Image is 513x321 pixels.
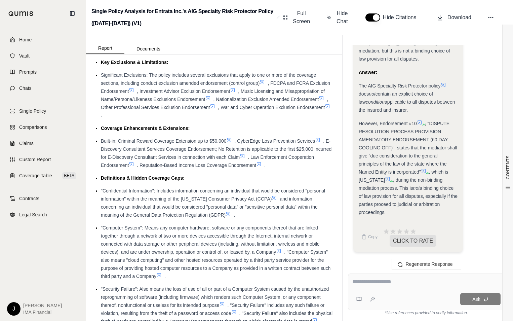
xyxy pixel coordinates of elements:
[359,91,433,105] span: contain an explicit choice of law
[164,274,166,279] span: .
[390,235,436,247] span: CLICK TO RATE
[101,126,190,131] span: Coverage Enhancements & Extensions:
[4,65,82,79] a: Prompts
[19,69,37,75] span: Prompts
[4,207,82,222] a: Legal Search
[101,88,325,102] span: , Music Licensing and Misappropriation of Name/Persona/Likeness Exclusions Endorsement
[447,13,471,22] span: Download
[383,13,421,22] span: Hide Citations
[19,85,32,92] span: Chats
[359,99,455,113] span: applicable to all disputes between the insured and insurer.
[86,43,124,54] button: Report
[8,11,34,16] img: Qumis Logo
[359,70,377,75] strong: Answer:
[359,230,380,244] button: Copy
[368,234,378,240] span: Copy
[19,140,34,147] span: Claims
[101,138,227,144] span: Built-in: Criminal Reward Coverage Extension up to $50,000
[359,177,442,191] span: , during the non-binding mediation process. This is
[4,32,82,47] a: Home
[101,80,330,94] span: , FDCPA and FCRA Exclusion Endorsement
[19,36,32,43] span: Home
[62,172,76,179] span: BETA
[392,259,461,270] button: Regenerate Response
[101,97,328,110] span: , Other Professional Services Exclusion Endorsement
[505,155,511,179] span: CONTENTS
[91,5,274,30] h2: Single Policy Analysis for Entrata Inc.'s AIG Specialty Risk Protector Policy ([DATE]-[DATE]) (V1)
[101,249,330,279] span: . "Computer System" also means "cloud computing" and other hosted resources operated by a third p...
[472,296,480,302] span: Ask
[67,8,78,19] button: Collapse sidebar
[101,175,185,181] span: Definitions & Hidden Coverage Gaps:
[369,91,375,97] em: not
[4,120,82,135] a: Comparisons
[4,81,82,96] a: Chats
[413,185,420,191] em: not
[359,24,453,45] span: state that the mediator should give "due consideration" to the law of the state of incorporation ...
[19,108,46,114] span: Single Policy
[137,88,230,94] span: , Investment Advisor Exclusion Endorsement
[124,43,172,54] button: Documents
[264,163,266,168] span: .
[4,136,82,151] a: Claims
[7,302,21,316] div: J
[213,97,319,102] span: , Nationalization Exclusion Amended Endorsement
[280,7,314,28] button: Full Screen
[101,302,324,316] span: . "Security Failure" includes any such failure or violation, resulting from the theft of a passwo...
[101,72,316,86] span: Significant Exclusions: The policy includes several exclusions that apply to one or more of the c...
[234,212,235,218] span: .
[460,293,501,305] button: Ask
[101,188,325,202] span: "Confidential Information": Includes information concerning an individual that would be considere...
[101,154,314,168] span: . Law Enforcement Cooperation Endorsement
[19,211,47,218] span: Legal Search
[101,286,329,308] span: "Security Failure": Also means the loss of use of all or part of a Computer System caused by the ...
[137,163,256,168] span: . Reputation-Based Income Loss Coverage Endorsement
[359,91,369,97] span: does
[101,138,331,160] span: . E-Discovery Consultant Services Coverage Endorsement; No Retention is applicable to the first $...
[405,261,452,267] span: Regenerate Response
[101,60,168,65] span: Key Exclusions & Limitations:
[101,225,320,255] span: "Computer System": Means any computer hardware, software or any components thereof that are linke...
[4,191,82,206] a: Contracts
[4,48,82,63] a: Vault
[218,105,325,110] span: , War and Cyber Operation Exclusion Endorsement
[19,195,39,202] span: Contracts
[359,83,441,88] span: The AIG Specialty Risk Protector policy
[366,99,385,105] em: condition
[335,9,349,26] span: Hide Chat
[434,11,474,24] button: Download
[101,113,102,118] span: .
[23,309,62,316] span: IMA Financial
[359,185,458,215] span: a binding choice of law provision for all disputes, especially if the parties proceed to judicial...
[4,104,82,118] a: Single Policy
[292,9,311,26] span: Full Screen
[235,138,315,144] span: . CyberEdge Loss Prevention Services
[19,124,47,131] span: Comparisons
[359,121,417,126] span: However, Endorsement #10
[348,310,505,316] div: *Use references provided to verify information.
[324,7,352,28] button: Hide Chat
[359,121,457,175] span: , "DISPUTE RESOLUTION PROCESS PROVISION AMENDATORY ENDORSEMENT (60 DAY COOLING OFF)", states that...
[359,169,448,183] span: , which is [US_STATE]
[4,168,82,183] a: Coverage TableBETA
[4,152,82,167] a: Custom Report
[19,156,51,163] span: Custom Report
[101,196,318,218] span: and information concerning an individual that would be considered "personal data" or "sensitive p...
[19,172,52,179] span: Coverage Table
[19,52,30,59] span: Vault
[23,302,62,309] span: [PERSON_NAME]
[359,40,450,62] span: during mediation, but this is not a binding choice of law provision for all disputes.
